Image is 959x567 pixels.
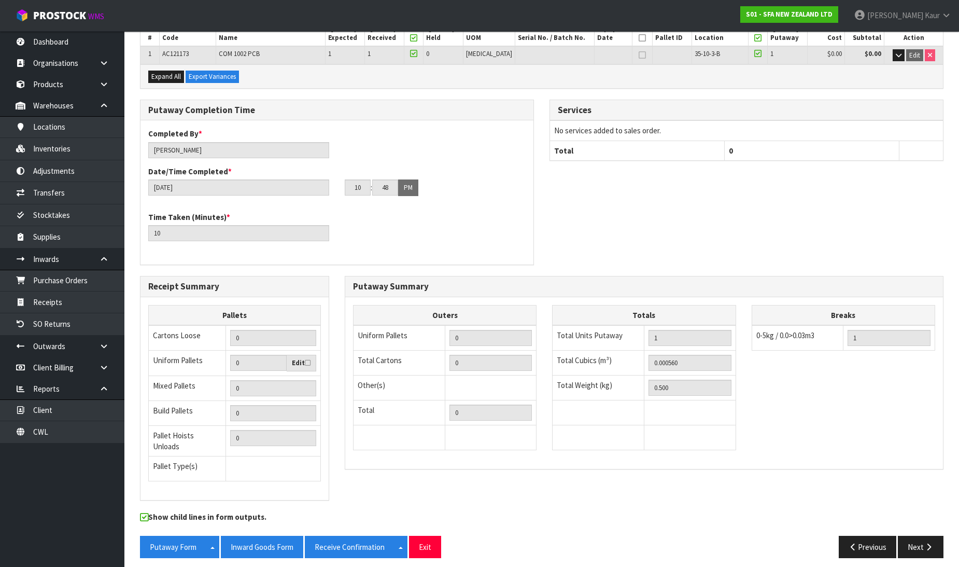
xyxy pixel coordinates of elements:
[148,179,329,196] input: Date/Time completed
[365,21,404,46] th: Quantity Received
[839,536,897,558] button: Previous
[692,21,749,46] th: Location
[148,166,232,177] label: Date/Time Completed
[140,21,159,46] th: #
[906,49,923,62] button: Edit
[305,536,394,558] button: Receive Confirmation
[925,10,940,20] span: Kaur
[151,72,181,81] span: Expand All
[354,351,445,376] td: Total Cartons
[148,49,151,58] span: 1
[466,49,512,58] span: [MEDICAL_DATA]
[553,325,644,351] td: Total Units Putaway
[149,376,226,400] td: Mixed Pallets
[354,400,445,425] td: Total
[729,146,733,156] span: 0
[33,9,86,22] span: ProStock
[159,21,216,46] th: Product Code
[740,6,838,23] a: S01 - SFA NEW ZEALAND LTD
[368,49,371,58] span: 1
[594,21,632,46] th: Expiry Date
[553,351,644,376] td: Total Cubics (m³)
[140,536,206,558] button: Putaway Form
[230,405,316,421] input: Manual
[424,21,463,46] th: Quantity Held
[148,105,526,115] h3: Putaway Completion Time
[372,179,398,196] input: MM
[216,21,326,46] th: Product Name
[398,179,418,196] button: PM
[553,305,736,325] th: Totals
[354,305,537,325] th: Outers
[148,282,321,292] h3: Receipt Summary
[149,425,226,457] td: Pallet Hoists Unloads
[149,325,226,351] td: Cartons Loose
[515,21,594,46] th: Serial No. / Batch No.
[162,49,189,58] span: AC121173
[371,179,372,196] td: :
[354,376,445,400] td: Other(s)
[865,49,881,58] strong: $0.00
[148,212,230,223] label: Time Taken (Minutes)
[909,51,920,60] span: Edit
[652,21,692,46] th: Pallet ID
[221,536,303,558] button: Inward Goods Form
[148,128,202,139] label: Completed By
[354,325,445,351] td: Uniform Pallets
[148,225,329,241] input: Time Taken
[632,21,652,46] th: UP
[558,105,935,115] h3: Services
[449,405,532,421] input: TOTAL PACKS
[219,49,260,58] span: COM 1002 PCB
[328,49,331,58] span: 1
[746,10,833,19] strong: S01 - SFA NEW ZEALAND LTD
[149,400,226,425] td: Build Pallets
[867,10,923,20] span: [PERSON_NAME]
[230,355,287,371] input: Uniform Pallets
[695,49,720,58] span: 35-10-3-B
[550,121,943,141] td: No services added to sales order.
[140,511,266,525] label: Show child lines in form outputs.
[845,21,884,46] th: Subtotal
[409,536,441,558] button: Exit
[553,376,644,400] td: Total Weight (kg)
[149,305,321,325] th: Pallets
[345,179,371,196] input: HH
[426,49,429,58] span: 0
[449,330,532,346] input: UNIFORM P LINES
[353,282,935,292] h3: Putaway Summary
[884,21,943,46] th: Action
[807,21,845,46] th: Cost
[88,11,104,21] small: WMS
[756,330,814,340] span: 0-5kg / 0.0>0.03m3
[827,49,842,58] span: $0.00
[463,21,515,46] th: UOM
[186,71,239,83] button: Export Variances
[149,457,226,481] td: Pallet Type(s)
[449,355,532,371] input: OUTERS TOTAL = CTN
[768,21,807,46] th: Quantity Putaway
[16,9,29,22] img: cube-alt.png
[230,430,316,446] input: UNIFORM P + MIXED P + BUILD P
[230,330,316,346] input: Manual
[230,380,316,396] input: Manual
[292,358,311,368] label: Edit
[149,351,226,376] td: Uniform Pallets
[550,141,725,160] th: Total
[898,536,943,558] button: Next
[770,49,773,58] span: 1
[752,305,935,325] th: Breaks
[325,21,364,46] th: Quantity Expected
[148,71,184,83] button: Expand All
